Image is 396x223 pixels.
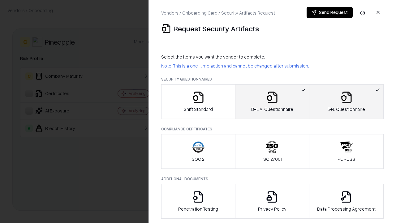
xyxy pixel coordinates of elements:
p: ISO 27001 [262,156,282,162]
p: Penetration Testing [178,206,218,212]
p: PCI-DSS [338,156,355,162]
button: Send Request [307,7,353,18]
p: Additional Documents [161,176,384,181]
button: ISO 27001 [235,134,310,169]
p: Shift Standard [184,106,213,112]
p: SOC 2 [192,156,204,162]
p: Request Security Artifacts [174,24,259,33]
p: Note: This is a one-time action and cannot be changed after submission. [161,63,384,69]
button: B+L Questionnaire [309,84,384,119]
button: PCI-DSS [309,134,384,169]
button: Penetration Testing [161,184,235,219]
p: Data Processing Agreement [317,206,376,212]
button: B+L AI Questionnaire [235,84,310,119]
p: Select the items you want the vendor to complete: [161,54,384,60]
p: B+L Questionnaire [328,106,365,112]
p: Compliance Certificates [161,126,384,132]
button: Shift Standard [161,84,235,119]
p: Vendors / Onboarding Card / Security Artifacts Request [161,10,275,16]
p: Privacy Policy [258,206,286,212]
p: Security Questionnaires [161,77,384,82]
button: Data Processing Agreement [309,184,384,219]
p: B+L AI Questionnaire [251,106,293,112]
button: Privacy Policy [235,184,310,219]
button: SOC 2 [161,134,235,169]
